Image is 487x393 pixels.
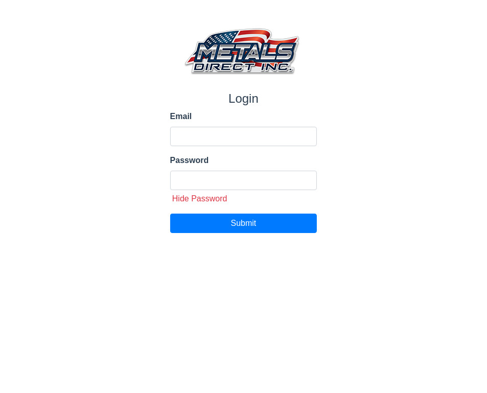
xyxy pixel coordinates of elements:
[170,91,317,106] h1: Login
[170,214,317,233] button: Submit
[170,110,317,123] label: Email
[167,192,233,205] button: Hide Password
[231,219,257,227] span: Submit
[170,154,317,167] label: Password
[172,194,227,203] span: Hide Password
